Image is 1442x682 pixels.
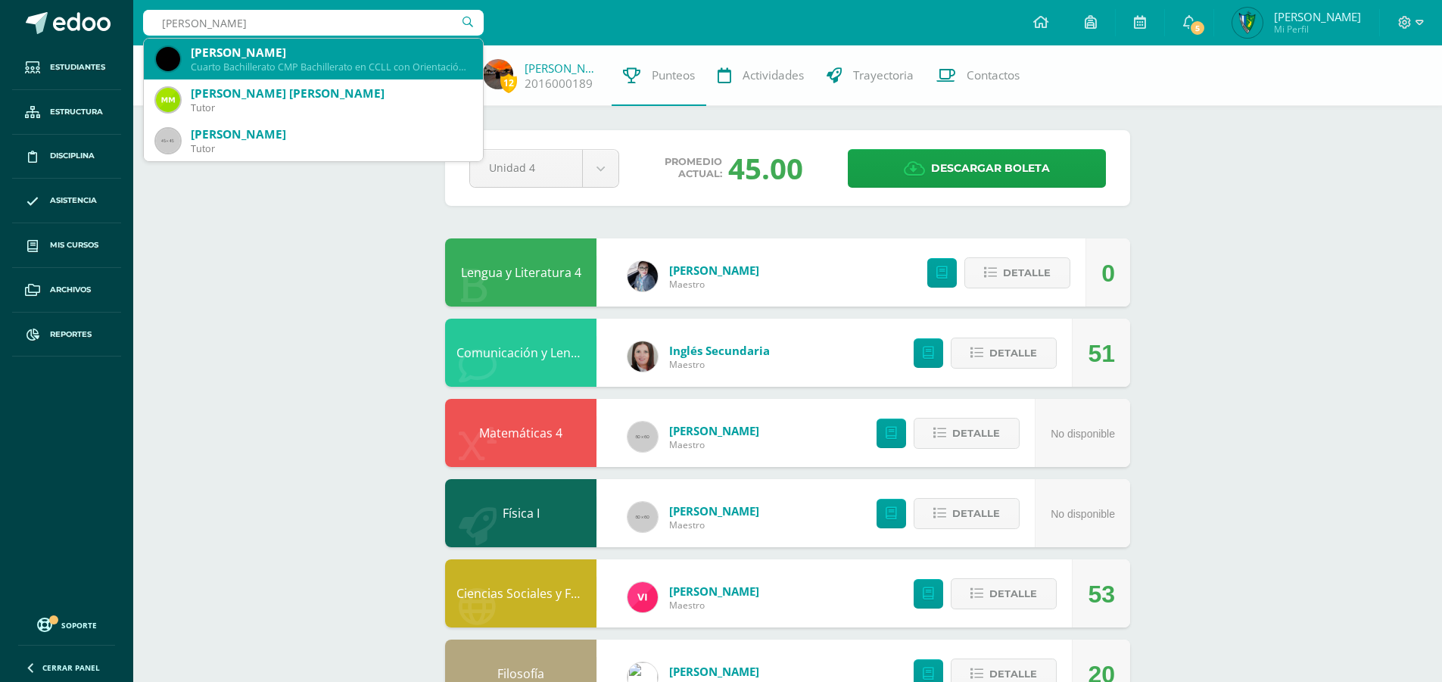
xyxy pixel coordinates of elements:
[50,329,92,341] span: Reportes
[931,150,1050,187] span: Descargar boleta
[12,90,121,135] a: Estructura
[156,129,180,153] img: 45x45
[12,223,121,268] a: Mis cursos
[669,343,770,358] a: Inglés Secundaria
[483,59,513,89] img: 7e643c641857ff4ca4160aa89c3e4623.png
[489,150,563,185] span: Unidad 4
[1051,508,1115,520] span: No disponible
[952,500,1000,528] span: Detalle
[669,438,759,451] span: Maestro
[525,61,600,76] a: [PERSON_NAME]
[989,580,1037,608] span: Detalle
[50,106,103,118] span: Estructura
[853,67,914,83] span: Trayectoria
[50,284,91,296] span: Archivos
[728,148,803,188] span: 45.00
[445,559,596,628] div: Ciencias Sociales y Formación Ciudadana 4
[1232,8,1263,38] img: 1b281a8218983e455f0ded11b96ffc56.png
[1088,319,1115,388] div: 51
[42,662,100,673] span: Cerrar panel
[628,261,658,291] img: 702136d6d401d1cd4ce1c6f6778c2e49.png
[500,73,517,92] span: 12
[191,86,471,101] div: [PERSON_NAME] [PERSON_NAME]
[445,479,596,547] div: Física I
[743,67,804,83] span: Actividades
[628,502,658,532] img: 60x60
[652,67,695,83] span: Punteos
[445,399,596,467] div: Matemáticas 4
[628,341,658,372] img: 8af0450cf43d44e38c4a1497329761f3.png
[669,503,759,519] a: [PERSON_NAME]
[628,582,658,612] img: bd6d0aa147d20350c4821b7c643124fa.png
[12,45,121,90] a: Estudiantes
[951,578,1057,609] button: Detalle
[143,10,484,36] input: Busca un usuario...
[12,135,121,179] a: Disciplina
[669,263,759,278] a: [PERSON_NAME]
[61,620,97,631] span: Soporte
[191,101,471,114] div: Tutor
[1274,23,1361,36] span: Mi Perfil
[191,126,471,142] div: [PERSON_NAME]
[628,422,658,452] img: 60x60
[156,47,180,71] img: 873844295622a811f3fbdc86211acbf6.png
[706,45,815,106] a: Actividades
[914,498,1020,529] button: Detalle
[503,505,540,522] a: Física I
[1051,428,1115,440] span: No disponible
[665,156,722,180] span: Promedio actual:
[669,599,759,612] span: Maestro
[50,150,95,162] span: Disciplina
[914,418,1020,449] button: Detalle
[191,45,471,61] div: [PERSON_NAME]
[12,268,121,313] a: Archivos
[50,195,97,207] span: Asistencia
[1088,560,1115,628] div: 53
[964,257,1070,288] button: Detalle
[925,45,1031,106] a: Contactos
[669,519,759,531] span: Maestro
[156,88,180,112] img: 4e4b7f96200f2133fd80669a3290eea7.png
[951,338,1057,369] button: Detalle
[191,61,471,73] div: Cuarto Bachillerato CMP Bachillerato en CCLL con Orientación en Computación 2016000112
[445,238,596,307] div: Lengua y Literatura 4
[470,150,618,187] a: Unidad 4
[848,149,1106,188] a: Descargar boleta
[445,319,596,387] div: Comunicación y Lenguaje L3 Inglés
[18,614,115,634] a: Soporte
[50,61,105,73] span: Estudiantes
[1189,20,1206,36] span: 5
[12,313,121,357] a: Reportes
[461,264,581,281] a: Lengua y Literatura 4
[1274,9,1361,24] span: [PERSON_NAME]
[989,339,1037,367] span: Detalle
[669,423,759,438] a: [PERSON_NAME]
[50,239,98,251] span: Mis cursos
[669,664,759,679] a: [PERSON_NAME]
[815,45,925,106] a: Trayectoria
[1003,259,1051,287] span: Detalle
[456,585,700,602] a: Ciencias Sociales y Formación Ciudadana 4
[669,584,759,599] a: [PERSON_NAME]
[1101,239,1115,307] div: 0
[612,45,706,106] a: Punteos
[191,142,471,155] div: Tutor
[669,358,770,371] span: Maestro
[456,344,654,361] a: Comunicación y Lenguaje L3 Inglés
[525,76,593,92] a: 2016000189
[12,179,121,223] a: Asistencia
[952,419,1000,447] span: Detalle
[479,425,562,441] a: Matemáticas 4
[669,278,759,291] span: Maestro
[497,665,544,682] a: Filosofía
[967,67,1020,83] span: Contactos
